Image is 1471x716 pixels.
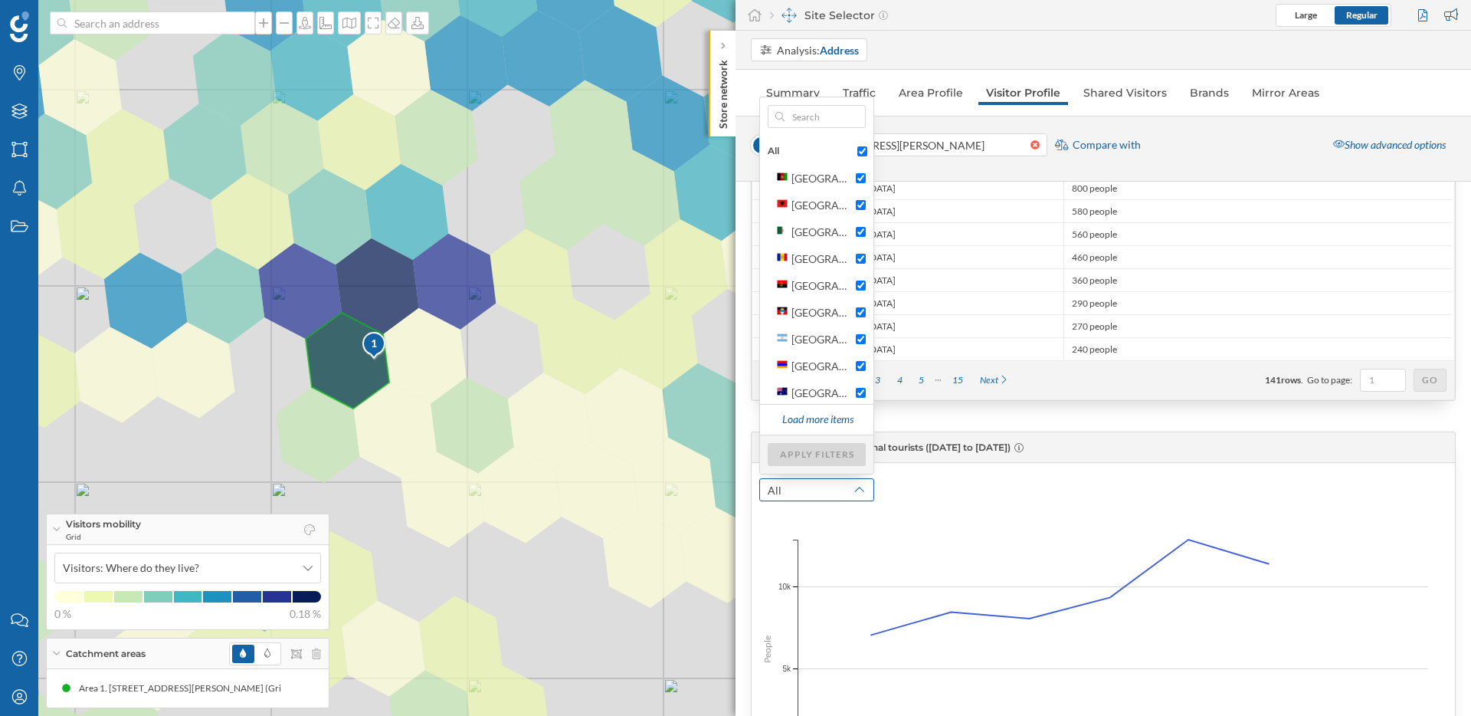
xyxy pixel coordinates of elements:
[794,337,1063,360] div: [GEOGRAPHIC_DATA]
[856,307,866,317] input: [GEOGRAPHIC_DATA]
[1365,373,1401,388] input: 1
[777,42,859,58] div: Analysis:
[763,442,1011,453] span: Average daily international tourists ([DATE] to [DATE])
[752,222,794,245] div: 5
[794,268,1063,291] div: [GEOGRAPHIC_DATA]
[1182,80,1237,105] a: Brands
[66,531,141,542] span: Grid
[891,80,971,105] a: Area Profile
[856,388,866,398] input: [GEOGRAPHIC_DATA]
[781,8,797,23] img: dashboards-manager.svg
[290,606,321,622] span: 0.18 %
[1244,80,1327,105] a: Mirror Areas
[1265,374,1281,386] span: 141
[791,360,901,373] div: [GEOGRAPHIC_DATA]
[1072,228,1117,241] span: 560 people
[1072,274,1117,287] span: 360 people
[751,135,772,156] span: 1
[1295,9,1317,21] span: Large
[1281,374,1301,386] span: rows
[856,334,866,344] input: [GEOGRAPHIC_DATA]
[1072,251,1117,264] span: 460 people
[791,225,901,238] div: [GEOGRAPHIC_DATA]
[362,331,385,359] div: 1
[778,581,791,593] span: 10k
[63,560,199,576] span: Visitors: Where do they live?
[32,11,87,25] span: Support
[1072,182,1117,195] span: 800 people
[791,279,901,292] div: [GEOGRAPHIC_DATA]
[362,336,387,351] div: 1
[10,11,29,42] img: Geoblink Logo
[794,199,1063,222] div: [GEOGRAPHIC_DATA]
[1301,374,1303,386] span: .
[791,333,901,346] div: [GEOGRAPHIC_DATA]
[1076,80,1175,105] a: Shared Visitors
[856,227,866,237] input: [GEOGRAPHIC_DATA]
[1324,132,1455,159] div: Show advanced options
[794,176,1063,199] div: [GEOGRAPHIC_DATA]
[794,245,1063,268] div: [GEOGRAPHIC_DATA]
[752,199,794,222] div: 4
[752,176,794,199] div: 3
[1072,205,1117,218] span: 580 people
[752,245,794,268] div: 6
[1073,137,1141,153] span: Compare with
[794,291,1063,314] div: [GEOGRAPHIC_DATA]
[362,331,388,361] img: pois-map-marker.svg
[762,636,773,663] text: People
[856,200,866,210] input: [GEOGRAPHIC_DATA]
[856,173,866,183] input: [GEOGRAPHIC_DATA]
[773,406,862,433] div: Load more items
[791,306,901,319] div: [GEOGRAPHIC_DATA]
[791,252,901,265] div: [GEOGRAPHIC_DATA]
[794,222,1063,245] div: [GEOGRAPHIC_DATA]
[752,291,794,314] div: 8
[1072,343,1117,356] span: 240 people
[791,199,901,212] div: [GEOGRAPHIC_DATA]
[978,80,1068,105] a: Visitor Profile
[791,172,901,185] div: [GEOGRAPHIC_DATA]
[752,268,794,291] div: 7
[856,281,866,291] input: [GEOGRAPHIC_DATA]
[1346,9,1378,21] span: Regular
[782,663,791,675] span: 5k
[67,681,285,696] div: Area 1. [STREET_ADDRESS][PERSON_NAME] (Grid)
[835,80,883,105] a: Traffic
[716,54,731,129] p: Store network
[752,314,794,337] div: 9
[820,44,859,57] strong: Address
[857,146,867,156] input: All
[1072,320,1117,333] span: 270 people
[66,647,146,661] span: Catchment areas
[1307,373,1352,387] span: Go to page:
[758,80,827,105] a: Summary
[1072,297,1117,310] span: 290 people
[768,482,781,498] span: All
[752,337,794,360] div: 10
[66,517,141,531] span: Visitors mobility
[794,314,1063,337] div: [GEOGRAPHIC_DATA]
[791,386,901,399] div: [GEOGRAPHIC_DATA]
[770,8,888,23] div: Site Selector
[856,361,866,371] input: [GEOGRAPHIC_DATA]
[768,145,779,156] div: All
[856,254,866,264] input: [GEOGRAPHIC_DATA]
[54,606,71,622] span: 0 %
